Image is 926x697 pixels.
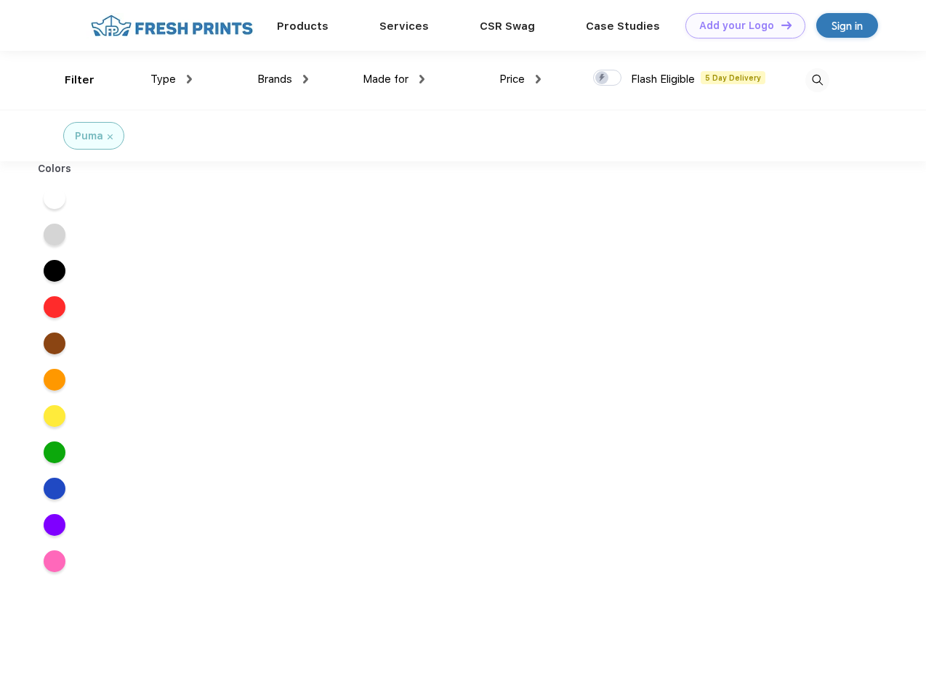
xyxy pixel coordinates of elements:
[701,71,765,84] span: 5 Day Delivery
[277,20,329,33] a: Products
[419,75,424,83] img: dropdown.png
[108,134,113,139] img: filter_cancel.svg
[65,72,94,89] div: Filter
[816,13,878,38] a: Sign in
[75,129,103,144] div: Puma
[536,75,541,83] img: dropdown.png
[257,73,292,86] span: Brands
[27,161,83,176] div: Colors
[379,20,429,33] a: Services
[150,73,176,86] span: Type
[499,73,525,86] span: Price
[480,20,535,33] a: CSR Swag
[303,75,308,83] img: dropdown.png
[699,20,774,32] div: Add your Logo
[631,73,695,86] span: Flash Eligible
[187,75,192,83] img: dropdown.png
[363,73,408,86] span: Made for
[781,21,792,29] img: DT
[832,17,863,34] div: Sign in
[805,68,829,92] img: desktop_search.svg
[86,13,257,38] img: fo%20logo%202.webp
